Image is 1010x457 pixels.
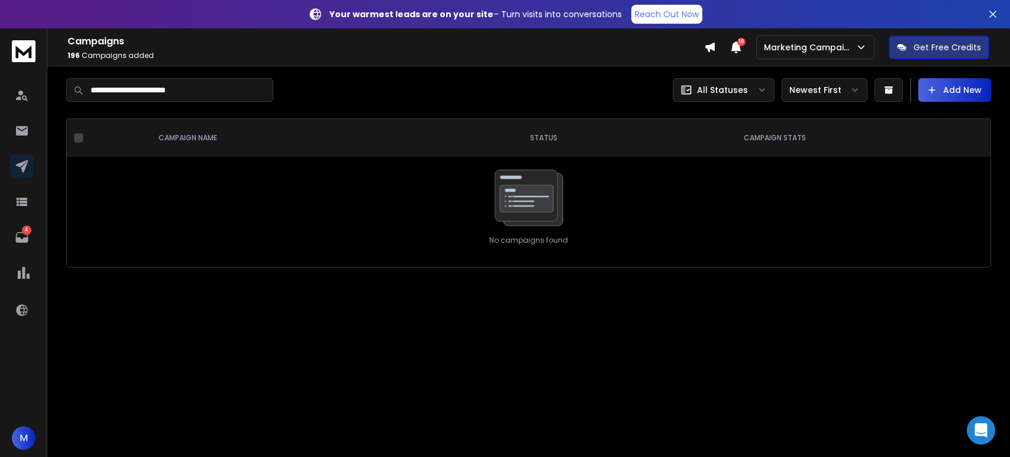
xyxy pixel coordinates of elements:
a: 4 [10,226,34,249]
p: – Turn visits into conversations [330,8,622,20]
th: CAMPAIGN NAME [144,119,460,157]
p: All Statuses [697,84,748,96]
p: Marketing Campaign [764,41,856,53]
strong: Your warmest leads are on your site [330,8,493,20]
img: logo [12,40,36,62]
button: Get Free Credits [889,36,989,59]
p: No campaigns found [489,236,568,245]
div: Open Intercom Messenger [967,416,995,445]
button: Add New [918,78,991,102]
button: M [12,426,36,450]
h1: Campaigns [67,34,704,49]
p: Campaigns added [67,51,704,60]
p: 4 [22,226,31,235]
th: CAMPAIGN STATS [627,119,921,157]
th: STATUS [460,119,627,157]
button: Newest First [782,78,867,102]
span: 10 [737,38,746,46]
span: 196 [67,50,80,60]
p: Get Free Credits [914,41,981,53]
a: Reach Out Now [631,5,702,24]
p: Reach Out Now [635,8,699,20]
